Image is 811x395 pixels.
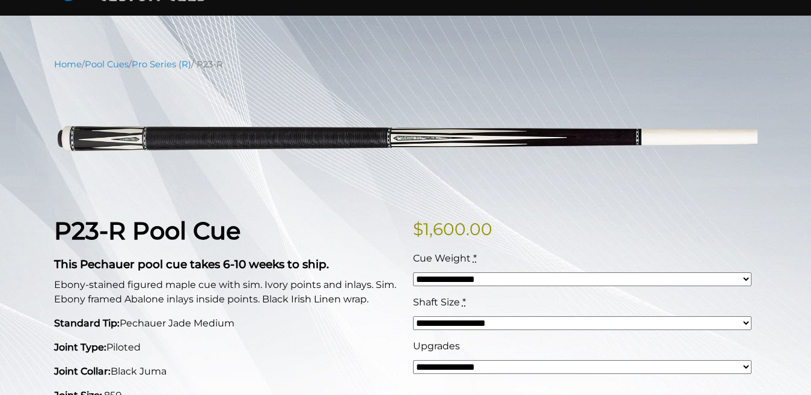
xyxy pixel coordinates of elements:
a: Pool Cues [85,59,129,70]
strong: Joint Collar: [54,366,111,377]
bdi: 1,600.00 [413,219,492,239]
nav: Breadcrumb [54,58,757,71]
strong: This Pechauer pool cue takes 6-10 weeks to ship. [54,257,329,271]
p: Piloted [54,340,399,355]
strong: Joint Type: [54,341,106,353]
strong: P23-R Pool Cue [54,216,240,245]
abbr: required [473,253,477,264]
span: Cue Weight [413,253,471,264]
span: Shaft Size [413,296,460,308]
p: Ebony-stained figured maple cue with sim. Ivory points and inlays. Sim. Ebony framed Abalone inla... [54,278,399,307]
p: Black Juma [54,364,399,379]
a: Pro Series (R) [132,59,191,70]
abbr: required [462,296,466,308]
span: $ [413,219,423,239]
a: Home [54,59,82,70]
img: p23-R.png [54,80,757,197]
span: Upgrades [413,340,460,352]
strong: Standard Tip: [54,317,120,329]
p: Pechauer Jade Medium [54,316,399,331]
